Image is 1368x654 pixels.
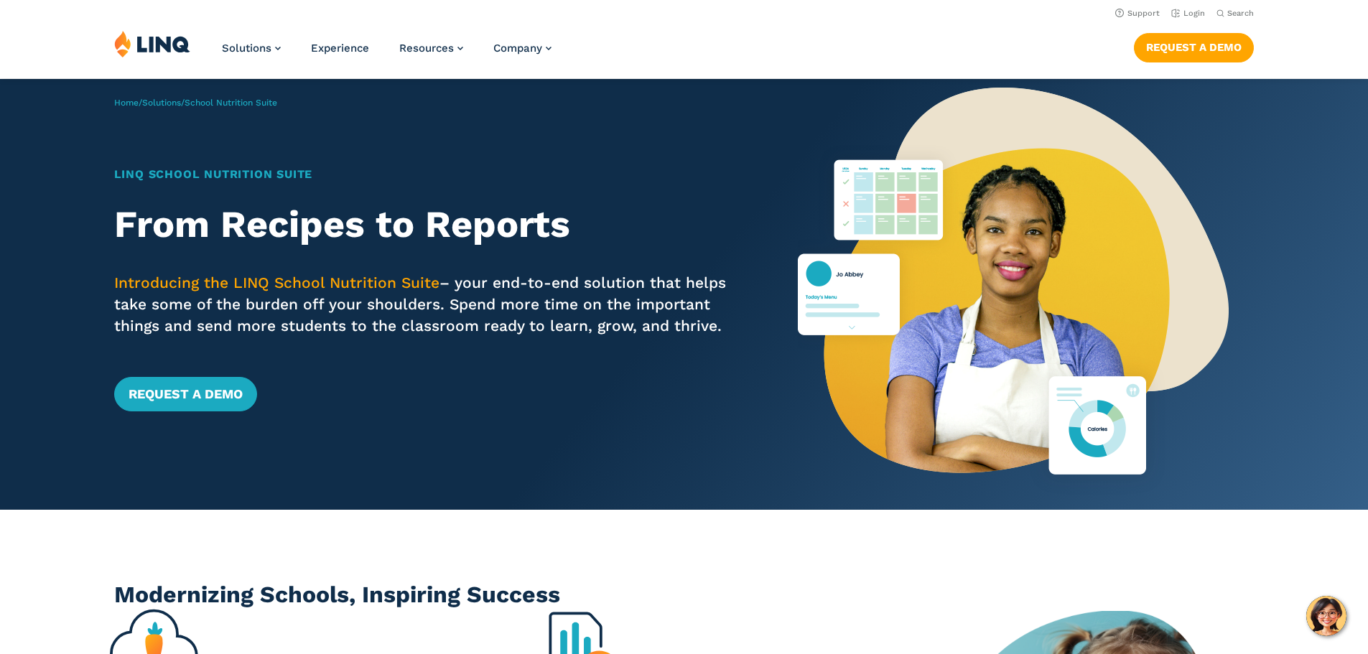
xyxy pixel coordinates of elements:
span: School Nutrition Suite [185,98,277,108]
a: Support [1115,9,1160,18]
span: Solutions [222,42,271,55]
button: Hello, have a question? Let’s chat. [1306,596,1346,636]
nav: Primary Navigation [222,30,552,78]
span: Search [1227,9,1254,18]
p: – your end-to-end solution that helps take some of the burden off your shoulders. Spend more time... [114,272,743,337]
a: Solutions [142,98,181,108]
button: Open Search Bar [1216,8,1254,19]
a: Resources [399,42,463,55]
img: LINQ | K‑12 Software [114,30,190,57]
span: Resources [399,42,454,55]
a: Company [493,42,552,55]
a: Experience [311,42,369,55]
span: / / [114,98,277,108]
h2: Modernizing Schools, Inspiring Success [114,579,1254,611]
a: Request a Demo [1134,33,1254,62]
h1: LINQ School Nutrition Suite [114,166,743,183]
span: Introducing the LINQ School Nutrition Suite [114,274,439,291]
a: Request a Demo [114,377,257,411]
nav: Button Navigation [1134,30,1254,62]
span: Company [493,42,542,55]
a: Home [114,98,139,108]
a: Login [1171,9,1205,18]
h2: From Recipes to Reports [114,203,743,246]
img: Nutrition Suite Launch [798,79,1229,510]
a: Solutions [222,42,281,55]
